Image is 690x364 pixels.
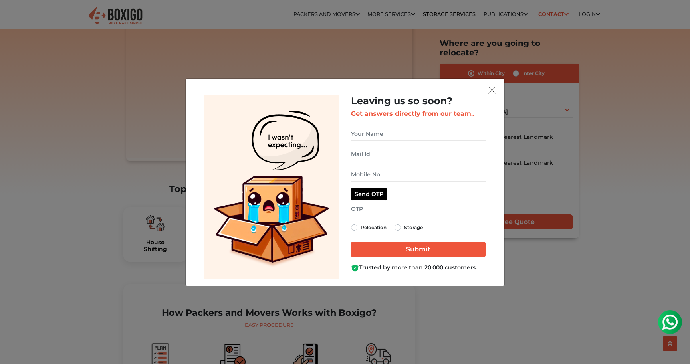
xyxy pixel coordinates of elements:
h3: Get answers directly from our team.. [351,110,486,117]
div: Trusted by more than 20,000 customers. [351,263,486,272]
input: Mobile No [351,168,486,182]
label: Relocation [361,223,387,232]
label: Storage [404,223,423,232]
button: Send OTP [351,188,387,200]
img: exit [488,87,496,94]
input: Submit [351,242,486,257]
input: Your Name [351,127,486,141]
h2: Leaving us so soon? [351,95,486,107]
input: OTP [351,202,486,216]
img: whatsapp-icon.svg [8,8,24,24]
input: Mail Id [351,147,486,161]
img: Lead Welcome Image [204,95,339,279]
img: Boxigo Customer Shield [351,264,359,272]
